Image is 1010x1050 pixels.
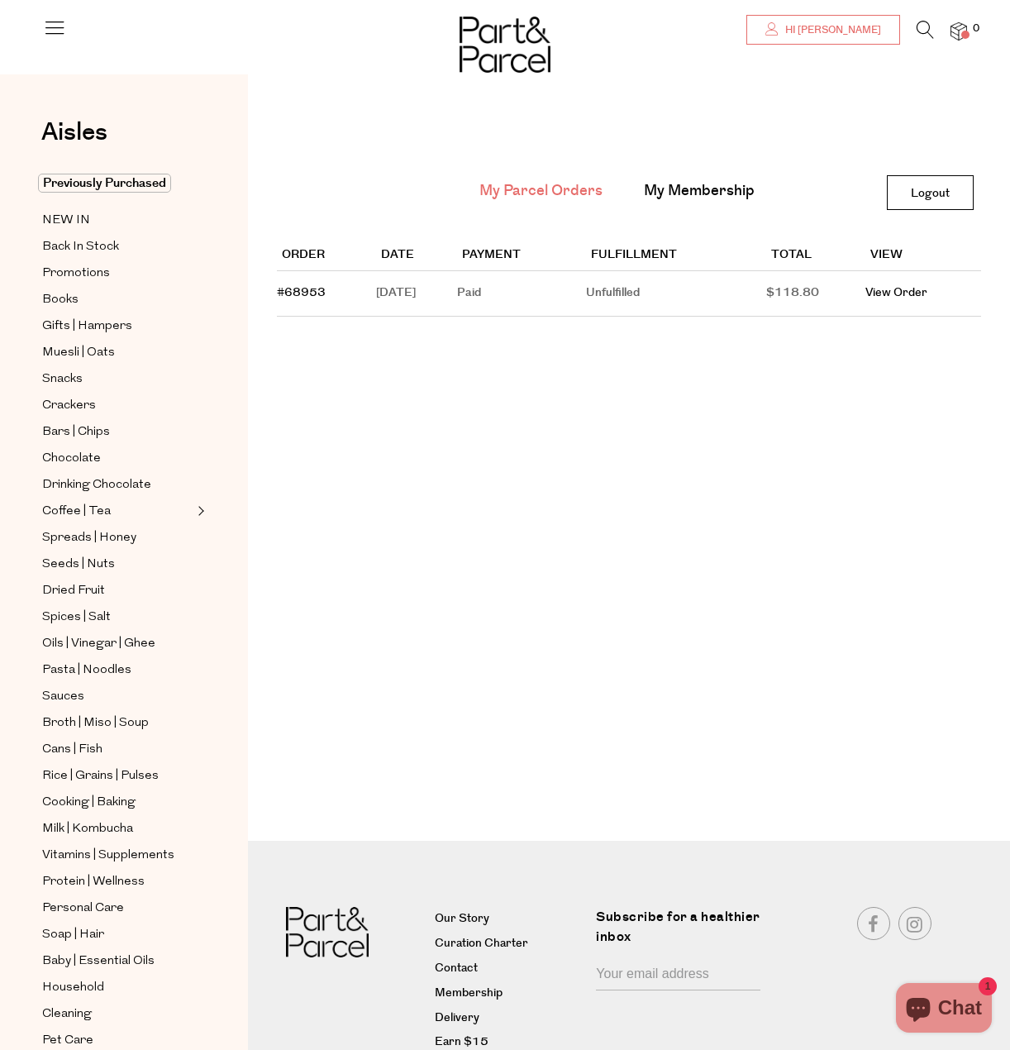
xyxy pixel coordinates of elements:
a: My Parcel Orders [479,180,603,202]
td: [DATE] [376,271,457,317]
th: Order [277,241,376,271]
span: Muesli | Oats [42,343,115,363]
span: Oils | Vinegar | Ghee [42,634,155,654]
span: Bars | Chips [42,422,110,442]
input: Your email address [596,959,760,990]
a: Books [42,289,193,310]
span: Sauces [42,687,84,707]
td: $118.80 [766,271,865,317]
a: Dried Fruit [42,580,193,601]
a: Membership [435,984,584,1004]
a: Snacks [42,369,193,389]
a: Spices | Salt [42,607,193,628]
td: Unfulfilled [586,271,766,317]
a: Cans | Fish [42,739,193,760]
span: 0 [969,21,984,36]
span: Cleaning [42,1005,92,1024]
a: Sauces [42,686,193,707]
label: Subscribe for a healthier inbox [596,907,769,959]
span: Drinking Chocolate [42,475,151,495]
a: #68953 [277,284,326,301]
a: Coffee | Tea [42,501,193,522]
span: Personal Care [42,899,124,919]
a: Crackers [42,395,193,416]
a: Drinking Chocolate [42,475,193,495]
a: Spreads | Honey [42,527,193,548]
span: Milk | Kombucha [42,819,133,839]
span: Coffee | Tea [42,502,111,522]
a: Vitamins | Supplements [42,845,193,866]
a: Cooking | Baking [42,792,193,813]
a: NEW IN [42,210,193,231]
a: Oils | Vinegar | Ghee [42,633,193,654]
a: My Membership [644,180,755,202]
th: Fulfillment [586,241,766,271]
span: NEW IN [42,211,90,231]
a: Gifts | Hampers [42,316,193,336]
span: Household [42,978,104,998]
a: Previously Purchased [42,174,193,193]
a: Household [42,977,193,998]
inbox-online-store-chat: Shopify online store chat [891,983,997,1037]
span: Rice | Grains | Pulses [42,766,159,786]
span: Back In Stock [42,237,119,257]
th: Payment [457,241,586,271]
span: Cooking | Baking [42,793,136,813]
a: Promotions [42,263,193,284]
span: Crackers [42,396,96,416]
th: Date [376,241,457,271]
span: Spices | Salt [42,608,111,628]
span: Spreads | Honey [42,528,136,548]
th: Total [766,241,865,271]
img: Part&Parcel [286,907,369,957]
a: Seeds | Nuts [42,554,193,575]
span: Snacks [42,370,83,389]
a: Contact [435,959,584,979]
a: Delivery [435,1009,584,1029]
span: Broth | Miso | Soup [42,714,149,733]
a: Cleaning [42,1004,193,1024]
a: Chocolate [42,448,193,469]
span: Dried Fruit [42,581,105,601]
a: 0 [950,22,967,40]
th: View [865,241,982,271]
a: Personal Care [42,898,193,919]
a: Broth | Miso | Soup [42,713,193,733]
a: Pasta | Noodles [42,660,193,680]
a: Curation Charter [435,934,584,954]
td: Paid [457,271,586,317]
a: Bars | Chips [42,422,193,442]
a: Baby | Essential Oils [42,951,193,971]
a: Rice | Grains | Pulses [42,766,193,786]
button: Expand/Collapse Coffee | Tea [193,501,205,521]
span: Previously Purchased [38,174,171,193]
span: Aisles [41,114,107,150]
span: Protein | Wellness [42,872,145,892]
a: Logout [887,175,974,210]
a: Our Story [435,909,584,929]
span: Hi [PERSON_NAME] [781,23,881,37]
span: Gifts | Hampers [42,317,132,336]
a: View Order [865,284,927,301]
img: Part&Parcel [460,17,550,73]
a: Back In Stock [42,236,193,257]
a: Muesli | Oats [42,342,193,363]
span: Pasta | Noodles [42,661,131,680]
a: Soap | Hair [42,924,193,945]
span: Baby | Essential Oils [42,952,155,971]
a: Hi [PERSON_NAME] [746,15,900,45]
a: Milk | Kombucha [42,819,193,839]
a: Protein | Wellness [42,871,193,892]
span: Cans | Fish [42,740,102,760]
span: Vitamins | Supplements [42,846,174,866]
span: Chocolate [42,449,101,469]
span: Soap | Hair [42,925,104,945]
span: Seeds | Nuts [42,555,115,575]
a: Aisles [41,120,107,161]
span: Books [42,290,79,310]
span: Promotions [42,264,110,284]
